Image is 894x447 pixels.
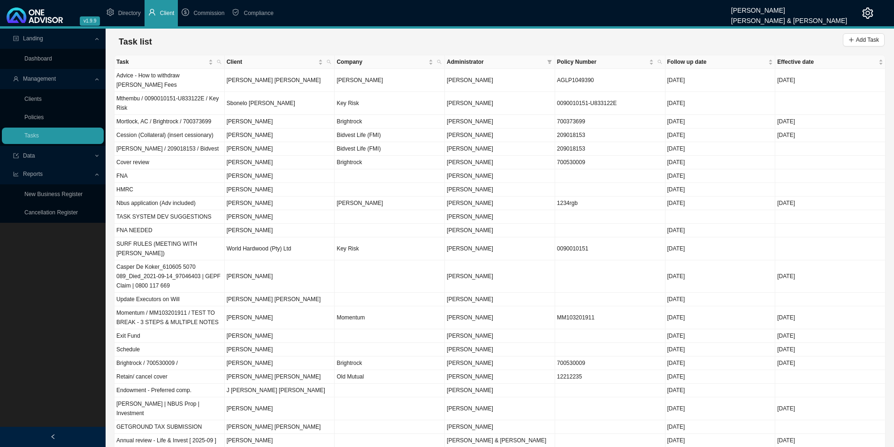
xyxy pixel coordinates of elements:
span: [PERSON_NAME] [447,273,493,280]
span: import [13,153,19,159]
span: [PERSON_NAME] [447,333,493,339]
span: search [657,60,662,64]
td: Sbonelo [PERSON_NAME] [225,92,335,115]
td: J [PERSON_NAME] [PERSON_NAME] [225,384,335,397]
td: 12212235 [555,370,665,384]
span: [PERSON_NAME] [447,405,493,412]
td: [DATE] [775,397,886,420]
a: Dashboard [24,55,52,62]
th: Task [115,55,225,69]
a: Policies [24,114,44,121]
span: [PERSON_NAME] & [PERSON_NAME] [447,437,546,444]
span: Policy Number [557,57,647,67]
div: [PERSON_NAME] & [PERSON_NAME] [731,13,847,23]
td: Casper De Koker_610605 5070 089_Died_2021-09-14_97046403 | GEPF Claim | 0800 117 669 [115,260,225,293]
td: [DATE] [665,306,776,329]
td: [DATE] [665,343,776,356]
th: Effective date [775,55,886,69]
td: [PERSON_NAME] [225,356,335,370]
span: plus [848,37,854,43]
span: Data [23,152,35,159]
span: search [435,55,443,68]
td: [PERSON_NAME] [225,142,335,156]
span: search [215,55,223,68]
td: [PERSON_NAME] [225,169,335,183]
td: [PERSON_NAME] [225,329,335,343]
span: safety [232,8,239,16]
a: New Business Register [24,191,83,197]
td: [PERSON_NAME] [225,183,335,197]
td: 700373699 [555,115,665,129]
td: [DATE] [665,329,776,343]
td: [PERSON_NAME] [225,210,335,224]
td: [DATE] [665,397,776,420]
td: 0090010151-U833122E [555,92,665,115]
span: profile [13,36,19,41]
td: [PERSON_NAME] [225,129,335,142]
span: [PERSON_NAME] [447,77,493,83]
span: [PERSON_NAME] [447,227,493,234]
td: [PERSON_NAME] [225,197,335,210]
span: user [13,76,19,82]
td: [PERSON_NAME] [225,156,335,169]
td: [DATE] [775,356,886,370]
span: Task [116,57,206,67]
td: [DATE] [665,370,776,384]
td: [PERSON_NAME] [PERSON_NAME] [225,420,335,434]
td: [PERSON_NAME] [225,343,335,356]
td: AGLP1049390 [555,69,665,92]
td: Old Mutual [335,370,445,384]
td: Cover review [115,156,225,169]
span: [PERSON_NAME] [447,100,493,106]
td: HMRC [115,183,225,197]
span: [PERSON_NAME] [447,186,493,193]
span: dollar [182,8,189,16]
span: filter [547,60,552,64]
th: Client [225,55,335,69]
a: Clients [24,96,42,102]
td: [DATE] [775,69,886,92]
span: [PERSON_NAME] [447,132,493,138]
td: [PERSON_NAME] [225,115,335,129]
span: Administrator [447,57,543,67]
td: [DATE] [665,356,776,370]
td: Momentum / MM103201911 / TEST TO BREAK - 3 STEPS & MULTIPLE NOTES [115,306,225,329]
a: Cancellation Register [24,209,78,216]
span: left [50,434,56,439]
td: Brightrock / 700530009 / [115,356,225,370]
span: [PERSON_NAME] [447,213,493,220]
td: [PERSON_NAME] / 209018153 / Bidvest [115,142,225,156]
td: Advice - How to withdraw [PERSON_NAME] Fees [115,69,225,92]
td: SURF RULES (MEETING WITH [PERSON_NAME]) [115,237,225,260]
td: GETGROUND TAX SUBMISSION [115,420,225,434]
td: FNA NEEDED [115,224,225,237]
span: [PERSON_NAME] [447,346,493,353]
td: [PERSON_NAME] [335,69,445,92]
span: Company [336,57,427,67]
td: [PERSON_NAME] [225,397,335,420]
span: [PERSON_NAME] [447,118,493,125]
td: [DATE] [775,343,886,356]
td: 700530009 [555,156,665,169]
td: Nbus application (Adv included) [115,197,225,210]
td: [DATE] [665,197,776,210]
span: Task list [119,37,152,46]
td: Mortlock, AC / Brightrock / 700373699 [115,115,225,129]
span: Client [160,10,175,16]
span: search [437,60,442,64]
td: [PERSON_NAME] [PERSON_NAME] [225,370,335,384]
td: [DATE] [665,156,776,169]
td: [DATE] [775,260,886,293]
span: [PERSON_NAME] [447,245,493,252]
td: TASK SYSTEM DEV SUGGESTIONS [115,210,225,224]
div: [PERSON_NAME] [731,2,847,13]
span: [PERSON_NAME] [447,200,493,206]
span: [PERSON_NAME] [447,173,493,179]
td: [DATE] [665,224,776,237]
span: Add Task [856,35,879,45]
span: line-chart [13,171,19,177]
span: v1.9.9 [80,16,100,26]
td: [DATE] [665,115,776,129]
td: Key Risk [335,92,445,115]
td: 700530009 [555,356,665,370]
